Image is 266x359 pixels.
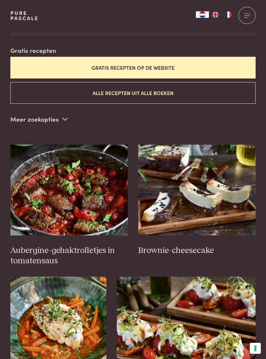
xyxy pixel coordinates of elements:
[10,145,128,235] img: Aubergine-gehaktrolletjes in tomatensaus
[10,145,128,267] a: Aubergine-gehaktrolletjes in tomatensaus Aubergine-gehaktrolletjes in tomatensaus
[10,57,256,78] button: Gratis recepten op de website
[222,11,235,18] a: FR
[196,11,209,18] a: NL
[10,46,56,55] label: Gratis recepten
[138,245,256,256] h3: Brownie-cheesecake
[10,114,68,124] p: Meer zoekopties
[196,11,235,18] aside: Language selected: Nederlands
[209,11,235,18] ul: Language list
[196,11,209,18] div: Language
[10,10,39,21] a: PurePascale
[250,343,261,354] button: Uw voorkeuren voor toestemming voor trackingtechnologieën
[10,245,128,266] h3: Aubergine-gehaktrolletjes in tomatensaus
[138,145,256,256] a: Brownie-cheesecake Brownie-cheesecake
[138,145,256,235] img: Brownie-cheesecake
[209,11,222,18] a: EN
[10,82,256,104] button: Alle recepten uit alle boeken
